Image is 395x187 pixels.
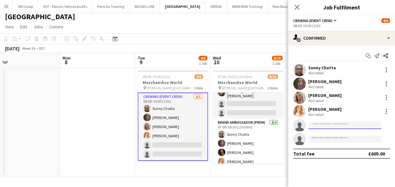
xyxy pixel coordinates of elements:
[308,93,342,98] div: [PERSON_NAME]
[137,59,145,66] span: 9
[47,23,66,31] a: Comms
[308,71,325,75] div: Not rated
[308,112,325,117] div: Not rated
[63,55,71,61] span: Mon
[194,86,203,90] span: 1 Role
[138,93,208,161] app-card-role: Crewing (Event Crew)4/608:00-19:00 (11h)Sunny Chatta[PERSON_NAME][PERSON_NAME][PERSON_NAME]
[213,80,283,85] h3: Merchandise World
[288,31,395,46] div: Confirmed
[213,55,221,61] span: Wed
[288,55,296,61] span: Thu
[31,23,46,31] a: Jobs
[213,119,283,168] app-card-role: Brand Ambassador (Prem)4/407:00-18:30 (11h30m)Sunny Chatta[PERSON_NAME][PERSON_NAME][PERSON_NAME]
[213,71,283,164] app-job-card: 07:00-18:30 (11h30m)8/10Merchandise World [PERSON_NAME][GEOGRAPHIC_DATA], [GEOGRAPHIC_DATA]2 Role...
[381,18,390,23] span: 4/6
[218,74,252,79] span: 07:00-18:30 (11h30m)
[129,0,160,13] button: RACING LINE
[143,74,170,79] span: 08:00-19:00 (11h)
[212,59,221,66] span: 10
[5,45,19,52] div: [DATE]
[3,23,16,31] a: View
[368,150,385,157] div: £605.00
[272,56,283,60] span: 8/10
[293,150,315,157] div: Total fee
[34,24,43,30] span: Jobs
[293,23,390,28] div: 08:00-19:00 (11h)
[92,0,129,13] button: Porsche Training
[267,0,295,13] button: New Board
[5,12,75,21] h1: [GEOGRAPHIC_DATA]
[49,24,63,30] span: Comms
[5,24,14,30] span: View
[267,86,278,90] span: 2 Roles
[13,0,38,13] button: VW Group
[206,0,227,13] button: IMEDIA
[308,79,342,84] div: [PERSON_NAME]
[62,59,71,66] span: 8
[293,18,337,23] button: Crewing (Event Crew)
[194,74,203,79] span: 4/6
[199,61,207,66] div: 1 Job
[308,65,336,71] div: Sunny Chatta
[138,71,208,161] app-job-card: 08:00-19:00 (11h)4/6Merchandise World [PERSON_NAME][GEOGRAPHIC_DATA], [GEOGRAPHIC_DATA]1 RoleCrew...
[199,56,207,60] span: 4/6
[272,61,282,66] div: 1 Job
[222,86,267,90] span: [PERSON_NAME][GEOGRAPHIC_DATA], [GEOGRAPHIC_DATA]
[138,55,145,61] span: Tue
[308,106,342,112] div: [PERSON_NAME]
[20,24,27,30] span: Edit
[293,18,332,23] span: Crewing (Event Crew)
[21,46,36,51] span: Week 36
[18,23,30,31] a: Edit
[288,3,395,11] h3: Job Fulfilment
[287,59,296,66] span: 11
[147,86,194,90] span: [PERSON_NAME][GEOGRAPHIC_DATA], [GEOGRAPHIC_DATA]
[227,0,267,13] button: BMW MINI Training
[267,74,278,79] span: 8/10
[308,84,325,89] div: Not rated
[160,0,206,13] button: [GEOGRAPHIC_DATA]
[308,98,325,103] div: Not rated
[39,46,45,51] div: BST
[38,0,92,13] button: EST - Electric Vehicle Audits
[138,80,208,85] h3: Merchandise World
